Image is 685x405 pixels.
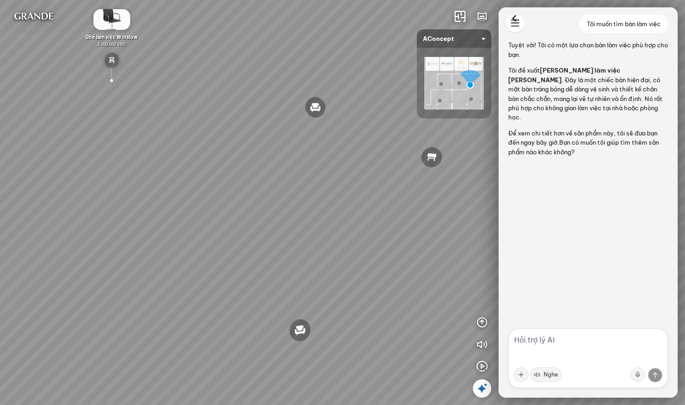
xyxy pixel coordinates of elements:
p: Để xem chi tiết hơn về sản phẩm này, tôi sẽ đưa bạn đến ngay bây giờ.Bạn có muốn tôi giúp tìm thê... [508,129,668,157]
p: Tôi đề xuất . Đây là một chiếc bàn hiện đại, có mặt bàn tráng bóng dễ dàng vệ sinh và thiết kế ch... [508,66,668,122]
span: 3.200.000 VND [97,41,126,47]
p: Tôi muốn tìm bàn làm việc [587,19,661,28]
img: type_chair_EH76Y3RXHCN6.svg [104,53,119,67]
img: ghe_lam_viec_wi_Y9JC27A3G7CD.gif [93,9,130,30]
img: AConcept_CTMHTJT2R6E4.png [424,57,484,109]
img: logo [7,7,60,26]
button: Nghe [530,367,561,382]
span: Ghế làm việc Winslow [85,34,138,40]
span: [PERSON_NAME] làm việc [PERSON_NAME] [508,67,620,83]
span: AConcept [423,29,485,48]
p: Tuyệt vời! Tôi có một lựa chọn bàn làm việc phù hợp cho bạn. [508,40,668,59]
